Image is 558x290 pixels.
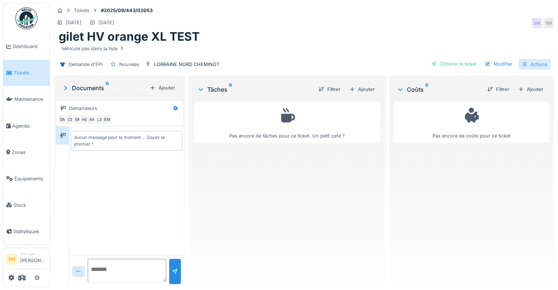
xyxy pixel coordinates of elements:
[98,7,156,14] strong: #2025/09/443/02053
[482,59,515,69] div: Modifier
[199,105,376,139] div: Pas encore de tâches pour ce ticket. Un petit café ?
[197,85,313,94] div: Tâches
[14,96,47,103] span: Maintenance
[66,19,81,26] div: [DATE]
[154,61,219,68] div: LORRAINE NORD CHEMINOT
[397,85,481,94] div: Coûts
[59,30,200,44] h1: gilet HV orange XL TEST
[398,105,544,139] div: Pas encore de coûts pour ce ticket
[62,84,147,92] div: Documents
[12,149,47,156] span: Zones
[543,18,554,28] div: SM
[87,114,97,125] div: AK
[3,139,50,165] a: Zones
[425,85,428,94] sup: 0
[14,202,47,209] span: Stock
[532,18,542,28] div: SM
[316,84,343,94] div: Filtrer
[428,59,479,69] div: Clôturer le ticket
[6,254,17,265] li: SM
[14,228,47,235] span: Statistiques
[147,83,178,93] div: Ajouter
[15,7,37,29] img: Badge_color-CXgf-gQk.svg
[484,84,512,94] div: Filtrer
[12,122,47,129] span: Agenda
[102,114,112,125] div: EM
[515,84,546,94] div: Ajouter
[3,113,50,139] a: Agenda
[14,175,47,182] span: Équipements
[14,69,47,76] span: Tickets
[3,218,50,245] a: Statistiques
[61,45,125,52] div: Véhicule pas dans la liste
[6,251,47,269] a: SM Manager[PERSON_NAME]
[106,84,109,92] sup: 0
[3,33,50,60] a: Dashboard
[346,84,378,94] div: Ajouter
[3,60,50,86] a: Tickets
[94,114,105,125] div: LS
[65,114,75,125] div: CB
[80,114,90,125] div: HG
[3,86,50,113] a: Maintenance
[69,61,102,68] div: Demande d'EPI
[119,61,139,68] div: Nouveau
[229,85,232,94] sup: 0
[3,192,50,218] a: Stock
[72,114,83,125] div: SK
[58,114,68,125] div: SM
[20,251,47,257] div: Manager
[74,134,179,147] div: Aucun message pour le moment … Soyez le premier !
[13,43,47,50] span: Dashboard
[3,165,50,192] a: Équipements
[74,7,90,14] div: Tickets
[20,251,47,267] li: [PERSON_NAME]
[98,19,114,26] div: [DATE]
[69,105,97,112] div: Demandeurs
[518,59,551,70] div: Actions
